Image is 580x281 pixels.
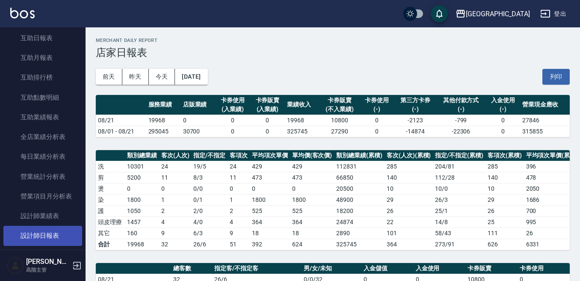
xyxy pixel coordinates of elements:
td: 140 [385,172,433,183]
th: 平均項次單價 [250,150,290,161]
td: 0 [181,115,216,126]
td: 19968 [285,115,320,126]
td: 18 [290,228,334,239]
td: -799 [436,115,485,126]
a: 互助業績報表 [3,107,82,127]
td: 204 / 81 [433,161,485,172]
td: 25 [485,216,524,228]
td: 2 / 0 [191,205,228,216]
th: 卡券販賣 [465,263,518,274]
button: save [431,5,448,22]
th: 服務業績 [146,95,181,115]
div: 其他付款方式 [438,96,483,105]
td: 10 / 0 [433,183,485,194]
td: 325745 [285,126,320,137]
td: 273/91 [433,239,485,250]
td: 27290 [320,126,359,137]
div: 卡券使用 [218,96,248,105]
td: 頭皮理療 [96,216,125,228]
p: 高階主管 [26,266,70,274]
th: 指定客/不指定客 [212,263,301,274]
a: 每日業績分析表 [3,147,82,166]
div: 卡券販賣 [322,96,357,105]
td: 0 [250,126,285,137]
td: 140 [485,172,524,183]
td: 24 [228,161,250,172]
td: 364 [290,216,334,228]
td: 0 [250,183,290,194]
td: 9 [159,228,192,239]
th: 指定/不指定(累積) [433,150,485,161]
a: 設計師日報表 [3,226,82,246]
td: 18200 [334,205,385,216]
td: 11 [159,172,192,183]
td: 111 [485,228,524,239]
th: 單均價(客次價) [290,150,334,161]
a: 互助日報表 [3,28,82,48]
td: 51 [228,239,250,250]
td: 0 [485,126,520,137]
td: 29 [485,194,524,205]
td: 0 [485,115,520,126]
td: -22306 [436,126,485,137]
td: 10301 [125,161,159,172]
td: 其它 [96,228,125,239]
button: [DATE] [175,69,207,85]
a: 營業統計分析表 [3,167,82,186]
div: (-) [396,105,434,114]
td: 624 [290,239,334,250]
div: 卡券使用 [361,96,392,105]
td: 285 [385,161,433,172]
td: 4 / 0 [191,216,228,228]
td: -14874 [394,126,436,137]
td: 429 [290,161,334,172]
td: 32 [159,239,192,250]
td: 08/21 [96,115,146,126]
td: 1457 [125,216,159,228]
th: 入金儲值 [361,263,414,274]
td: 112831 [334,161,385,172]
th: 業績收入 [285,95,320,115]
div: (-) [438,105,483,114]
td: 0 / 1 [191,194,228,205]
td: 525 [290,205,334,216]
td: 26 / 3 [433,194,485,205]
td: 0 / 0 [191,183,228,194]
div: (-) [361,105,392,114]
td: 22 [385,216,433,228]
td: 10 [485,183,524,194]
td: 18 [250,228,290,239]
div: 卡券販賣 [252,96,283,105]
img: Person [7,257,24,274]
td: 48900 [334,194,385,205]
div: (不入業績) [322,105,357,114]
td: 0 [250,115,285,126]
td: 6 / 3 [191,228,228,239]
button: 昨天 [122,69,149,85]
td: 0 [216,126,250,137]
td: 10800 [320,115,359,126]
td: 合計 [96,239,125,250]
td: 2890 [334,228,385,239]
td: 1050 [125,205,159,216]
td: 473 [290,172,334,183]
div: 第三方卡券 [396,96,434,105]
table: a dense table [96,95,570,137]
h3: 店家日報表 [96,47,570,59]
td: 295045 [146,126,181,137]
img: Logo [10,8,35,18]
h2: Merchant Daily Report [96,38,570,43]
td: 24874 [334,216,385,228]
td: 429 [250,161,290,172]
td: 26/6 [191,239,228,250]
th: 營業現金應收 [520,95,570,115]
td: 2 [228,205,250,216]
th: 類別總業績(累積) [334,150,385,161]
td: 101 [385,228,433,239]
td: 19968 [146,115,181,126]
div: [GEOGRAPHIC_DATA] [466,9,530,19]
h5: [PERSON_NAME] [26,257,70,266]
td: 26 [485,205,524,216]
td: 25 / 1 [433,205,485,216]
td: 0 [216,115,250,126]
